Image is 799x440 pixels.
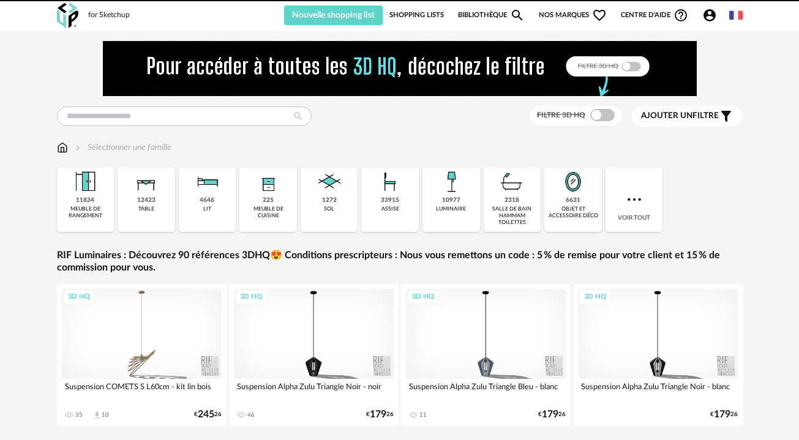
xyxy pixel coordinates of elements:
[234,289,268,305] div: 3D HQ
[203,206,211,212] div: lit
[381,206,399,212] div: assise
[76,196,94,204] div: 11834
[389,6,444,25] a: Shopping Lists
[673,8,688,23] span: Help Circle Outline icon
[192,167,222,196] img: Literie.png
[548,206,598,220] div: objet et accessoire déco
[487,206,538,226] div: salle de bain hammam toilettes
[70,167,100,196] img: Meuble%20de%20rangement.png
[194,411,222,419] div: € 26
[102,411,109,419] div: 10
[88,10,130,20] div: for Sketchup
[198,411,214,419] span: 245
[419,411,427,419] div: 11
[375,167,405,196] img: Assise.png
[537,111,585,119] span: Filtre 3D HQ
[243,206,293,220] div: meuble de cuisine
[625,190,644,209] img: more.7b13dc1.svg
[539,6,607,25] span: Nos marques
[538,411,566,419] div: € 26
[247,411,255,419] div: 46
[322,196,337,204] div: 1272
[315,167,344,196] img: Sol.png
[641,111,692,120] span: Ajouter un
[406,379,566,403] div: Suspension Alpha Zulu Triangle Bleu - blanc
[61,206,111,220] div: meuble de rangement
[719,109,733,124] span: Filter icon
[632,106,743,127] button: Ajouter unfiltre Filter icon
[573,284,743,426] a: 3D HQ Suspension Alpha Zulu Triangle Noir - blanc €17926
[579,289,612,305] div: 3D HQ
[370,411,386,419] span: 179
[578,379,738,403] div: Suspension Alpha Zulu Triangle Noir - blanc
[714,411,730,419] span: 179
[73,141,83,154] img: svg+xml;base64,PHN2ZyB3aWR0aD0iMTYiIGhlaWdodD0iMTYiIHZpZXdCb3g9IjAgMCAxNiAxNiIgZmlsbD0ibm9uZSIgeG...
[606,167,663,232] div: Voir tout
[57,249,743,275] a: RIF Luminaires : Découvrez 90 références 3DHQ😍 Conditions prescripteurs : Nous vous remettons un ...
[234,379,394,403] div: Suspension Alpha Zulu Triangle Noir - noir
[73,141,171,154] div: Sélectionner une famille
[702,8,717,23] span: Account Circle icon
[57,284,227,426] a: 3D HQ Suspension COMETS S L60cm - kit lin bois 35 Download icon 10 €24526
[138,206,154,212] div: table
[200,196,214,204] div: 4646
[505,196,519,204] div: 2318
[92,411,102,420] span: Download icon
[62,379,222,403] div: Suspension COMETS S L60cm - kit lin bois
[57,3,78,28] img: OXP
[75,411,83,419] div: 35
[292,11,375,20] span: Nouvelle shopping list
[253,167,283,196] img: Rangement.png
[710,411,738,419] div: € 26
[103,41,697,96] img: FILTRE%20HQ%20NEW_V1%20(4).gif
[229,284,399,426] a: 3D HQ Suspension Alpha Zulu Triangle Noir - noir 46 €17926
[621,8,689,23] span: Centre d'aideHelp Circle Outline icon
[284,6,383,25] button: Nouvelle shopping list
[436,206,466,212] div: luminaire
[566,196,580,204] div: 6631
[729,9,743,22] img: fr
[558,167,588,196] img: Miroir.png
[702,8,722,23] span: Account Circle icon
[57,141,68,154] img: svg+xml;base64,PHN2ZyB3aWR0aD0iMTYiIGhlaWdodD0iMTciIHZpZXdCb3g9IjAgMCAxNiAxNyIgZmlsbD0ibm9uZSIgeG...
[437,167,466,196] img: Luminaire.png
[641,111,719,121] span: filtre
[132,167,161,196] img: Table.png
[381,196,399,204] div: 33915
[137,196,156,204] div: 12423
[592,8,607,23] span: Heart Outline icon
[366,411,394,419] div: € 26
[407,289,440,305] div: 3D HQ
[510,8,525,23] span: Magnify icon
[401,284,571,426] a: 3D HQ Suspension Alpha Zulu Triangle Bleu - blanc 11 €17926
[458,6,525,25] a: BibliothèqueMagnify icon
[62,289,96,305] div: 3D HQ
[442,196,460,204] div: 10977
[324,206,334,212] div: sol
[497,167,527,196] img: Salle%20de%20bain.png
[263,196,274,204] div: 225
[542,411,558,419] span: 179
